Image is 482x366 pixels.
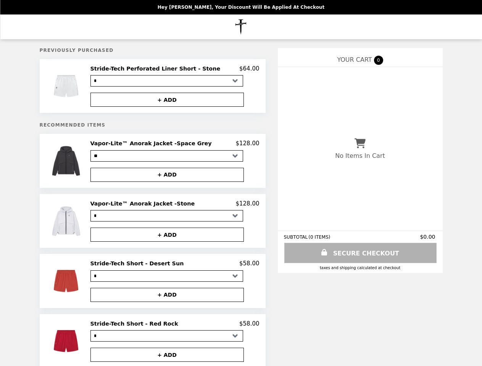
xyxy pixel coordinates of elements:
p: No Items In Cart [335,152,385,159]
select: Select a product variant [90,270,243,282]
p: $128.00 [235,200,259,207]
select: Select a product variant [90,150,243,162]
p: $128.00 [235,140,259,147]
div: Taxes and Shipping calculated at checkout [284,266,437,270]
button: + ADD [90,288,244,302]
img: Vapor-Lite™ Anorak Jacket -Space Grey [49,140,85,181]
h2: Stride-Tech Short - Desert Sun [90,260,187,267]
img: Stride-Tech Short - Red Rock [49,320,85,362]
button: + ADD [90,93,244,107]
img: Vapor-Lite™ Anorak Jacket -Stone [49,200,85,242]
span: ( 0 ITEMS ) [308,234,330,240]
p: Hey [PERSON_NAME], your discount will be applied at checkout [158,5,324,10]
h2: Stride-Tech Perforated Liner Short - Stone [90,65,224,72]
select: Select a product variant [90,75,243,87]
select: Select a product variant [90,330,243,342]
button: + ADD [90,168,244,182]
button: + ADD [90,348,244,362]
p: $64.00 [239,65,260,72]
p: $58.00 [239,320,260,327]
span: YOUR CART [337,56,372,63]
button: + ADD [90,228,244,242]
h2: Stride-Tech Short - Red Rock [90,320,181,327]
h5: Recommended Items [40,122,266,128]
h5: Previously Purchased [40,48,266,53]
p: $58.00 [239,260,260,267]
img: Brand Logo [221,19,261,35]
h2: Vapor-Lite™ Anorak Jacket -Space Grey [90,140,215,147]
span: SUBTOTAL [284,234,309,240]
select: Select a product variant [90,210,243,222]
img: Stride-Tech Short - Desert Sun [49,260,85,302]
img: Stride-Tech Perforated Liner Short - Stone [49,65,85,107]
span: $0.00 [420,234,436,240]
h2: Vapor-Lite™ Anorak Jacket -Stone [90,200,198,207]
span: 0 [374,56,383,65]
